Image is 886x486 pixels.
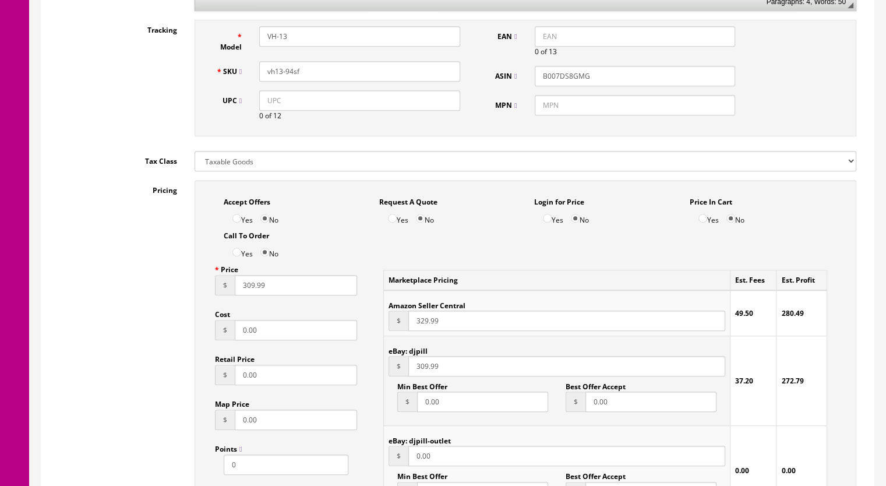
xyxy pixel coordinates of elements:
[571,214,580,223] input: No
[781,308,803,318] strong: 280.49
[265,111,281,121] span: of 12
[260,241,278,259] label: No
[235,275,357,295] input: This should be a number with up to 2 decimal places.
[235,320,357,340] input: This should be a number with up to 2 decimal places.
[543,207,563,226] label: Yes
[495,100,517,110] span: MPN
[566,466,626,481] label: Best Offer Accept
[389,446,408,466] span: $
[21,125,640,153] font: This item is already packaged and ready for shipment so this will ship quick. Buy with confidence...
[235,410,357,430] input: This should be a number with up to 2 decimal places.
[223,66,242,76] span: SKU
[388,214,397,223] input: Yes
[215,275,235,295] span: $
[735,466,749,476] strong: 0.00
[497,31,517,41] span: EAN
[389,295,465,311] label: Amazon Seller Central
[215,410,235,430] span: $
[147,100,202,112] strong: Please Note:
[848,2,853,8] span: Resize
[389,311,408,331] span: $
[776,270,827,291] td: Est. Profit
[259,61,460,82] input: SKU
[260,207,278,226] label: No
[50,20,186,36] label: Tracking
[384,270,730,291] td: Marketplace Pricing
[389,431,451,446] label: eBay: djpill-outlet
[215,259,238,275] label: Price
[495,71,517,81] span: ASIN
[543,214,552,223] input: Yes
[726,207,744,226] label: No
[235,365,357,385] input: This should be a number with up to 2 decimal places.
[417,392,548,412] input: This should be a number with up to 2 decimal places.
[260,248,269,256] input: No
[379,192,437,207] label: Request A Quote
[535,95,736,115] input: MPN
[698,214,707,223] input: Yes
[730,270,776,291] td: Est. Fees
[566,376,626,392] label: Best Offer Accept
[260,214,269,223] input: No
[389,341,428,356] label: eBay: djpill
[416,214,425,223] input: No
[408,356,725,376] input: This should be a number with up to 2 decimal places.
[215,320,235,340] span: $
[535,26,736,47] input: EAN
[215,394,249,410] label: Map Price
[224,455,348,475] input: Points
[541,47,557,57] span: of 13
[210,16,450,37] strong: [PERSON_NAME]-13 Hi-Hat
[735,376,753,386] strong: 37.20
[215,349,255,365] label: Retail Price
[215,365,235,385] span: $
[156,76,506,87] font: You are looking at a [PERSON_NAME]-13 Hi-Hat in excellent working condition.
[416,207,434,226] label: No
[388,207,408,226] label: Yes
[698,207,719,226] label: Yes
[215,444,242,454] span: Points
[735,308,753,318] strong: 49.50
[781,376,803,386] strong: 272.79
[566,392,585,412] span: $
[259,90,460,111] input: UPC
[232,214,241,223] input: Yes
[215,304,230,320] label: Cost
[50,151,186,167] label: Tax Class
[224,226,269,241] label: Call To Order
[223,96,242,105] span: UPC
[207,26,250,52] label: Model
[408,446,725,466] input: This should be a number with up to 2 decimal places.
[585,392,716,412] input: This should be a number with up to 2 decimal places.
[259,26,460,47] input: Model
[535,47,539,57] span: 0
[534,192,584,207] label: Login for Price
[397,466,447,481] label: Min Best Offer
[535,66,736,86] input: ASIN
[397,392,417,412] span: $
[259,111,263,121] span: 0
[690,192,732,207] label: Price In Cart
[224,192,270,207] label: Accept Offers
[781,466,795,476] strong: 0.00
[408,311,725,331] input: This should be a number with up to 2 decimal places.
[389,356,408,376] span: $
[232,241,253,259] label: Yes
[571,207,589,226] label: No
[232,248,241,256] input: Yes
[50,180,186,196] label: Pricing
[726,214,735,223] input: No
[232,207,253,226] label: Yes
[147,100,513,112] font: This Hi-Hat ONLY works with [PERSON_NAME]-12/20/30/50 modules.
[397,376,447,392] label: Min Best Offer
